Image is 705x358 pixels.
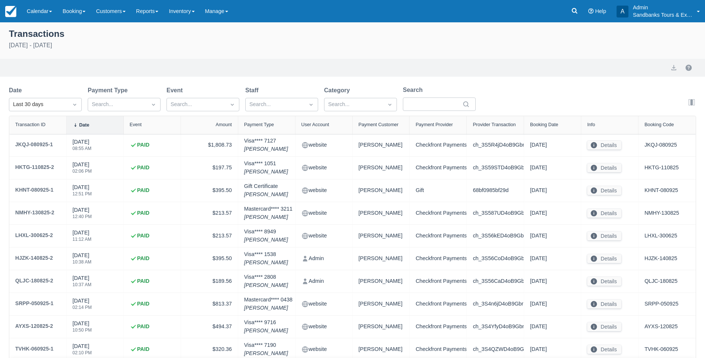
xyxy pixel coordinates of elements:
[15,276,53,285] div: QLJC-180825-2
[15,208,54,217] div: NMHY-130825-2
[415,299,460,309] div: Checkfront Payments
[72,229,91,246] div: [DATE]
[13,100,64,109] div: Last 30 days
[301,299,346,309] div: website
[644,232,677,240] a: LHXL-300625
[587,254,621,263] button: Details
[644,122,674,127] div: Booking Code
[15,253,53,262] div: HJZK-140825-2
[9,27,696,39] div: Transactions
[587,209,621,218] button: Details
[15,163,54,173] a: HKTG-110825-2
[187,344,232,355] div: $320.36
[187,276,232,287] div: $189.56
[359,299,404,309] div: [PERSON_NAME]
[359,253,404,264] div: [PERSON_NAME]
[244,191,288,199] em: [PERSON_NAME]
[72,161,92,178] div: [DATE]
[415,322,460,332] div: Checkfront Payments
[15,299,54,308] div: SRPP-050925-1
[187,140,232,150] div: $1,808.73
[79,122,89,128] div: Date
[71,101,78,108] span: Dropdown icon
[72,138,91,155] div: [DATE]
[72,252,91,269] div: [DATE]
[301,185,346,196] div: website
[301,122,329,127] div: User Account
[587,300,621,309] button: Details
[386,101,394,108] span: Dropdown icon
[9,86,25,95] label: Date
[15,276,53,287] a: QLJC-180825-2
[359,322,404,332] div: [PERSON_NAME]
[403,86,426,95] label: Search
[587,277,621,286] button: Details
[137,300,149,308] strong: PAID
[15,140,53,149] div: JKQJ-080925-1
[301,231,346,241] div: website
[15,185,54,196] a: KHNT-080925-1
[530,208,575,218] div: [DATE]
[473,122,516,127] div: Provider Transaction
[359,276,404,287] div: [PERSON_NAME]
[244,205,292,221] div: Mastercard **** 3211
[15,140,53,150] a: JKQJ-080925-1
[530,344,575,355] div: [DATE]
[415,253,460,264] div: Checkfront Payments
[324,86,353,95] label: Category
[137,323,149,331] strong: PAID
[301,163,346,173] div: website
[72,282,91,287] div: 10:37 AM
[187,322,232,332] div: $494.37
[72,274,91,291] div: [DATE]
[644,255,677,263] a: HJZK-140825
[415,140,460,150] div: Checkfront Payments
[473,344,518,355] div: ch_3S4QZWD4oB9Gbrmp19KzLDNw
[72,237,91,242] div: 11:12 AM
[359,231,404,241] div: [PERSON_NAME]
[137,209,149,217] strong: PAID
[137,164,149,172] strong: PAID
[669,63,678,72] button: export
[473,322,518,332] div: ch_3S4YfyD4oB9Gbrmp05n83ezp
[644,186,678,195] a: KHNT-080925
[530,231,575,241] div: [DATE]
[72,206,92,223] div: [DATE]
[72,214,92,219] div: 12:40 PM
[595,8,606,14] span: Help
[415,276,460,287] div: Checkfront Payments
[244,304,292,312] em: [PERSON_NAME]
[587,322,621,331] button: Details
[587,186,621,195] button: Details
[644,323,677,331] a: AYXS-120825
[15,344,54,355] a: TVHK-060925-1
[473,276,518,287] div: ch_3S56CaD4oB9Gbrmp2sLYeX41
[644,209,679,217] a: NMHY-130825
[415,163,460,173] div: Checkfront Payments
[359,185,404,196] div: [PERSON_NAME]
[137,277,149,285] strong: PAID
[415,344,460,355] div: Checkfront Payments
[359,344,404,355] div: [PERSON_NAME]
[15,208,54,218] a: NMHY-130825-2
[72,297,92,314] div: [DATE]
[530,322,575,332] div: [DATE]
[415,208,460,218] div: Checkfront Payments
[307,101,315,108] span: Dropdown icon
[359,163,404,173] div: [PERSON_NAME]
[415,185,460,196] div: Gift
[15,322,53,332] a: AYXS-120825-2
[244,327,288,335] em: [PERSON_NAME]
[644,141,677,149] a: JKQJ-080925
[166,86,186,95] label: Event
[530,122,558,127] div: Booking Date
[359,122,399,127] div: Payment Customer
[244,236,288,244] em: [PERSON_NAME]
[15,253,53,264] a: HJZK-140825-2
[216,122,232,127] div: Amount
[644,277,677,285] a: QLJC-180825
[587,163,621,172] button: Details
[137,141,149,149] strong: PAID
[617,6,628,17] div: A
[587,231,621,240] button: Details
